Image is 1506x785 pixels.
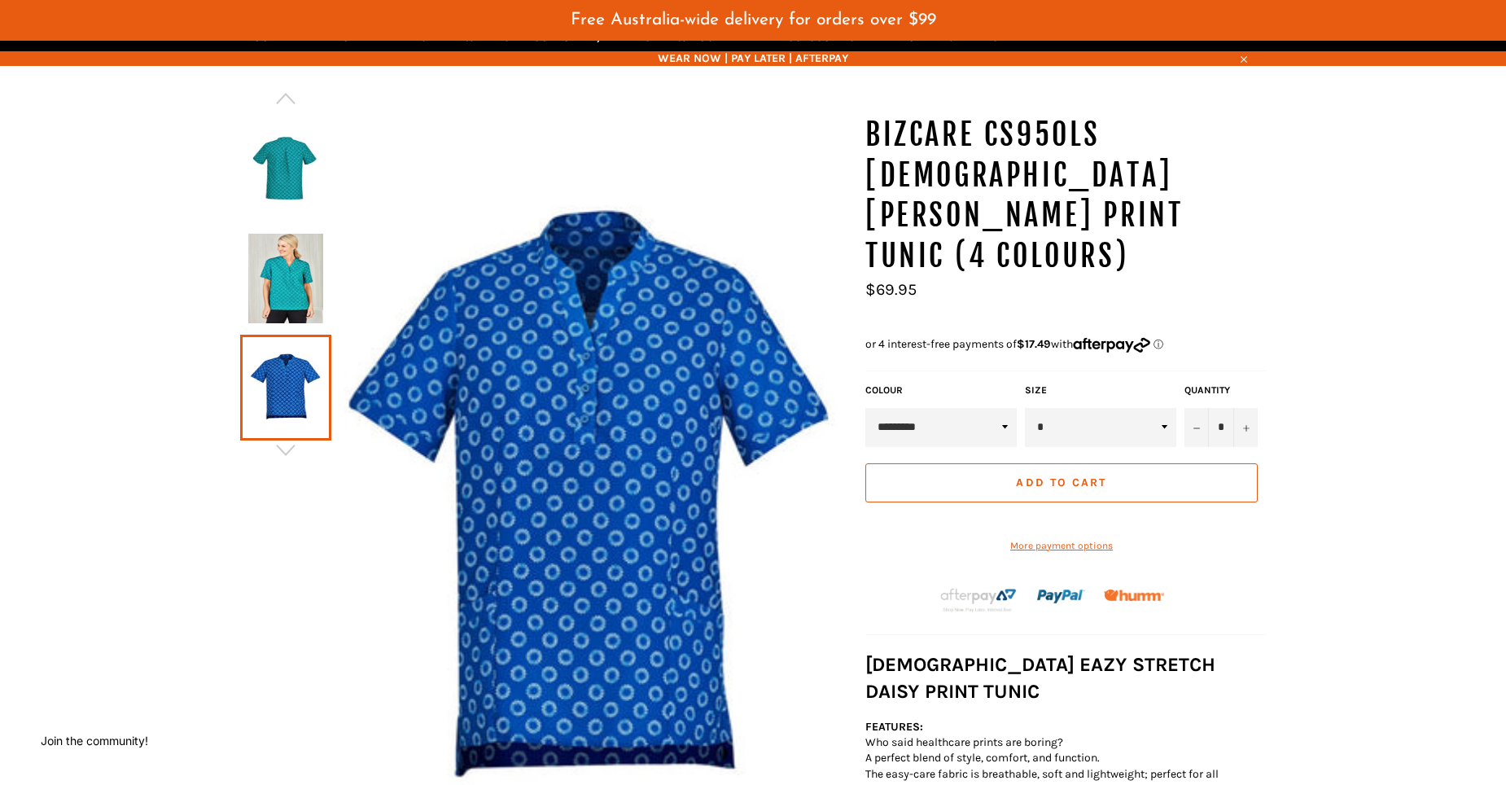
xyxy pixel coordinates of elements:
[1037,572,1085,621] img: paypal.png
[571,11,936,29] span: Free Australia-wide delivery for orders over $99
[865,463,1258,502] button: Add to Cart
[240,50,1266,66] span: WEAR NOW | PAY LATER | AFTERPAY
[248,234,323,323] img: BIZCARE CS950LS LADIES EASY STRETCH DAISY PRINT TUNIC 3 COLOURS - Workin' Gear
[865,280,917,299] span: $69.95
[1104,590,1164,602] img: Humm_core_logo_RGB-01_300x60px_small_195d8312-4386-4de7-b182-0ef9b6303a37.png
[1184,384,1258,397] label: Quantity
[865,384,1017,397] label: COLOUR
[865,720,923,734] strong: FEATURES:
[865,115,1266,276] h1: BIZCARE CS950LS [DEMOGRAPHIC_DATA] [PERSON_NAME] Print Tunic (4 colours)
[41,734,148,748] button: Join the community!
[1025,384,1176,397] label: Size
[1184,408,1209,447] button: Reduce item quantity by one
[939,586,1018,614] img: Afterpay-Logo-on-dark-bg_large.png
[865,651,1266,705] h3: [DEMOGRAPHIC_DATA] EAZY STRETCH DAISY PRINT TUNIC
[1016,476,1106,489] span: Add to Cart
[1233,408,1258,447] button: Increase item quantity by one
[865,539,1258,553] a: More payment options
[248,125,323,214] img: BIZCARE CS950LS LADIES EASY STRETCH DAISY PRINT TUNIC 3 COLOURS - Workin' Gear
